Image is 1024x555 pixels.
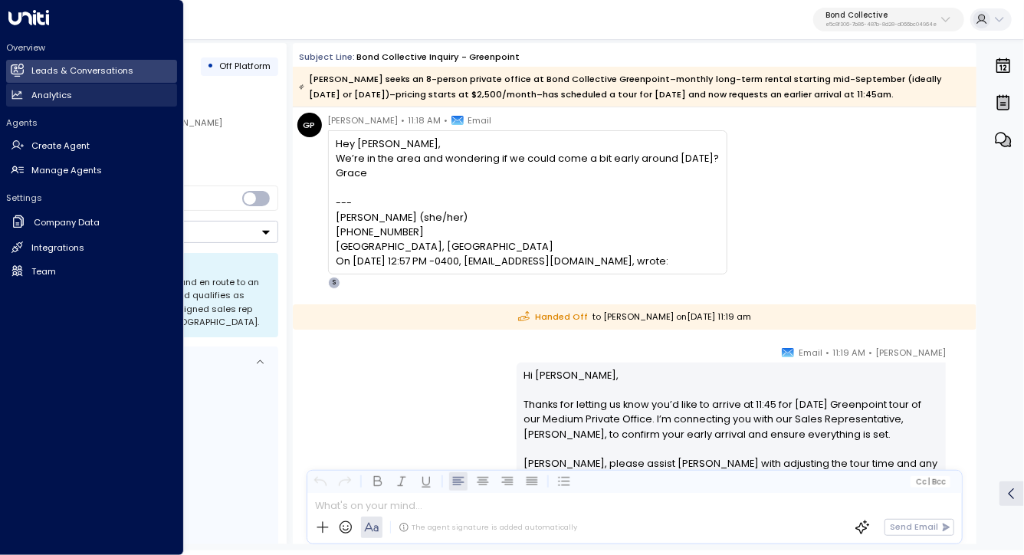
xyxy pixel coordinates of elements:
a: Leads & Conversations [6,60,177,83]
span: • [445,113,448,128]
h2: Manage Agents [31,164,102,177]
a: Manage Agents [6,159,177,182]
span: Email [799,345,822,360]
a: Create Agent [6,135,177,158]
span: 11:18 AM [409,113,441,128]
div: Grace [336,166,719,180]
button: Cc|Bcc [911,476,950,488]
a: Analytics [6,84,177,107]
span: Email [468,113,492,128]
div: We’re in the area and wondering if we could come a bit early around [DATE]? [336,151,719,166]
h2: Analytics [31,89,72,102]
h2: Create Agent [31,140,90,153]
div: [PERSON_NAME] seeks an 8-person private office at Bond Collective Greenpoint–monthly long-term re... [299,71,969,102]
span: 11:19 AM [832,345,865,360]
h2: Company Data [34,216,100,229]
span: • [868,345,872,360]
div: Hey [PERSON_NAME], [336,136,719,151]
button: Undo [311,472,330,491]
h2: Settings [6,192,177,204]
font: [PERSON_NAME] (she/her) [336,211,468,224]
h2: Agents [6,117,177,129]
div: The agent signature is added automatically [399,522,577,533]
p: e5c8f306-7b86-487b-8d28-d066bc04964e [825,21,937,28]
div: On [DATE] 12:57 PM -0400, [EMAIL_ADDRESS][DOMAIN_NAME], wrote: [336,254,719,268]
span: Cc Bcc [916,478,946,486]
span: [PERSON_NAME] [328,113,399,128]
p: Bond Collective [825,11,937,20]
span: Off Platform [219,60,271,72]
span: [PERSON_NAME] [875,345,946,360]
h2: Overview [6,41,177,54]
span: • [402,113,405,128]
a: Team [6,260,177,283]
div: S [328,277,340,289]
a: Integrations [6,236,177,259]
div: GP [297,113,322,137]
font: [PHONE_NUMBER] [336,225,424,238]
img: 74_headshot.jpg [952,345,976,369]
a: Company Data [6,210,177,235]
span: | [928,478,930,486]
button: Bond Collectivee5c8f306-7b86-487b-8d28-d066bc04964e [813,8,964,32]
span: Subject Line: [299,51,355,63]
h2: Leads & Conversations [31,64,133,77]
font: [GEOGRAPHIC_DATA], [GEOGRAPHIC_DATA] [336,240,553,253]
font: --- [336,196,352,209]
div: to [PERSON_NAME] on [DATE] 11:19 am [293,304,976,330]
h2: Integrations [31,241,84,255]
span: • [825,345,829,360]
span: Handed Off [518,310,588,323]
h2: Team [31,265,56,278]
div: Bond Collective Inquiry - Greenpoint [356,51,520,64]
div: • [207,55,214,77]
button: Redo [336,472,354,491]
